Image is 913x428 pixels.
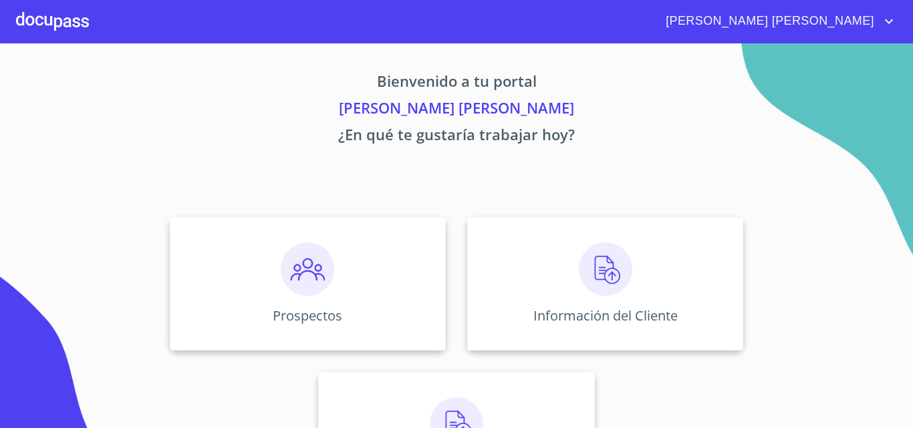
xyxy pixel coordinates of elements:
p: ¿En qué te gustaría trabajar hoy? [45,124,868,150]
button: account of current user [656,11,897,32]
p: Información del Cliente [533,306,678,325]
img: carga.png [579,242,632,296]
p: [PERSON_NAME] [PERSON_NAME] [45,97,868,124]
img: prospectos.png [281,242,334,296]
p: Prospectos [273,306,342,325]
p: Bienvenido a tu portal [45,70,868,97]
span: [PERSON_NAME] [PERSON_NAME] [656,11,881,32]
